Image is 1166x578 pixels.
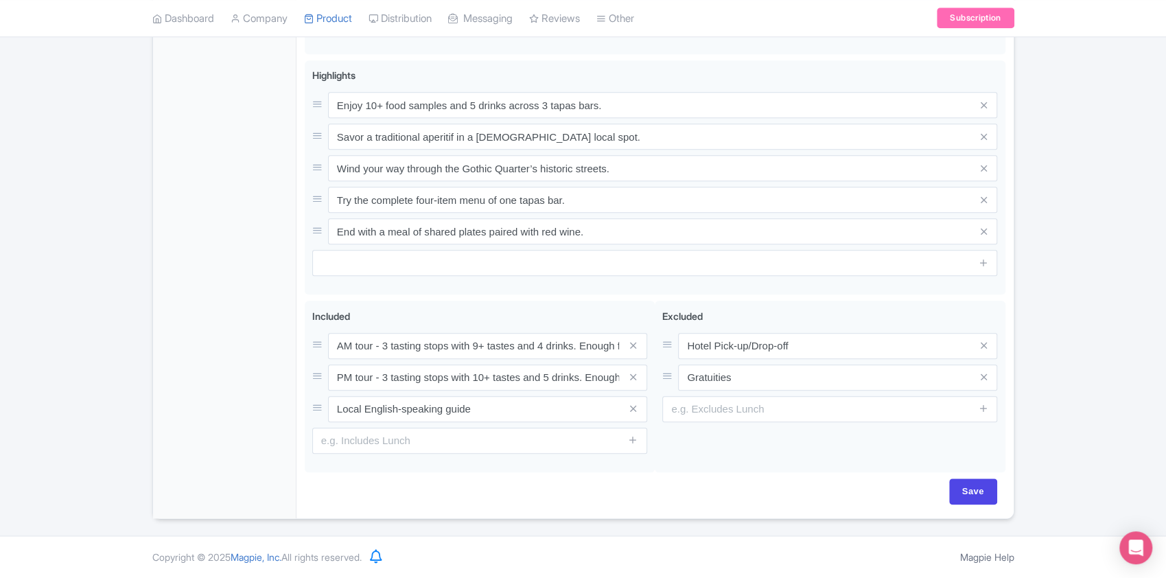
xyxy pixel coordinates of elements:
[662,310,703,322] span: Excluded
[662,396,997,422] input: e.g. Excludes Lunch
[960,551,1014,563] a: Magpie Help
[312,310,350,322] span: Included
[937,8,1014,29] a: Subscription
[1119,531,1152,564] div: Open Intercom Messenger
[144,550,370,564] div: Copyright © 2025 All rights reserved.
[312,428,647,454] input: e.g. Includes Lunch
[312,69,355,81] span: Highlights
[949,478,997,505] input: Save
[231,551,281,563] span: Magpie, Inc.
